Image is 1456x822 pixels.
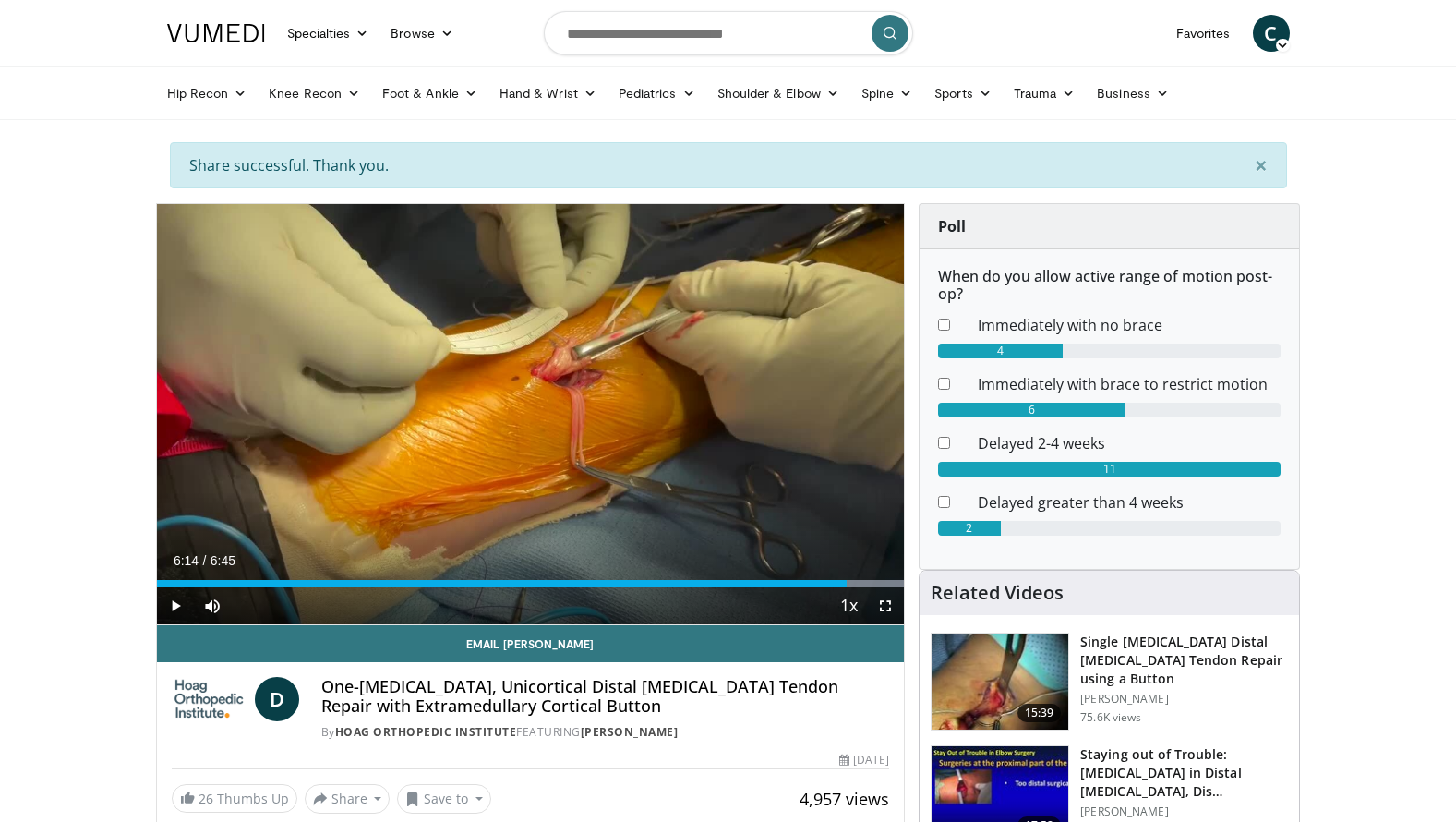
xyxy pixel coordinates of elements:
[1003,75,1087,112] a: Trauma
[830,587,867,624] button: Playback Rate
[608,75,706,112] a: Pediatrics
[1165,15,1242,52] a: Favorites
[255,677,299,721] a: D
[581,724,679,740] a: [PERSON_NAME]
[157,625,905,662] a: Email [PERSON_NAME]
[544,11,913,55] input: Search topics, interventions
[211,553,235,568] span: 6:45
[305,784,391,814] button: Share
[932,634,1068,730] img: king_0_3.png.150x105_q85_crop-smart_upscale.jpg
[938,462,1281,477] div: 11
[964,432,1294,454] dd: Delayed 2-4 weeks
[156,75,259,112] a: Hip Recon
[706,75,850,112] a: Shoulder & Elbow
[850,75,923,112] a: Spine
[488,75,608,112] a: Hand & Wrist
[931,633,1288,731] a: 15:39 Single [MEDICAL_DATA] Distal [MEDICAL_DATA] Tendon Repair using a Button [PERSON_NAME] 75.6...
[371,75,488,112] a: Foot & Ankle
[1236,143,1286,187] button: ×
[379,15,464,52] a: Browse
[800,788,889,810] span: 4,957 views
[174,553,199,568] span: 6:14
[964,491,1294,514] dd: Delayed greater than 4 weeks
[867,587,904,624] button: Fullscreen
[157,204,905,625] video-js: Video Player
[157,587,194,624] button: Play
[923,75,1003,112] a: Sports
[203,553,207,568] span: /
[1080,745,1288,801] h3: Staying out of Trouble: [MEDICAL_DATA] in Distal [MEDICAL_DATA], Dis…
[258,75,371,112] a: Knee Recon
[321,724,890,741] div: By FEATURING
[170,142,1287,188] div: Share successful. Thank you.
[172,677,247,721] img: Hoag Orthopedic Institute
[1080,804,1288,819] p: [PERSON_NAME]
[1086,75,1180,112] a: Business
[1080,633,1288,688] h3: Single [MEDICAL_DATA] Distal [MEDICAL_DATA] Tendon Repair using a Button
[194,587,231,624] button: Mute
[938,521,1001,536] div: 2
[938,403,1125,417] div: 6
[167,24,265,42] img: VuMedi Logo
[931,582,1064,604] h4: Related Videos
[1080,692,1288,707] p: [PERSON_NAME]
[157,580,905,587] div: Progress Bar
[938,268,1281,303] h6: When do you allow active range of motion post-op?
[938,216,966,236] strong: Poll
[964,314,1294,336] dd: Immediately with no brace
[1253,15,1290,52] a: C
[1080,710,1141,725] p: 75.6K views
[964,373,1294,395] dd: Immediately with brace to restrict motion
[335,724,517,740] a: Hoag Orthopedic Institute
[321,677,890,717] h4: One-[MEDICAL_DATA], Unicortical Distal [MEDICAL_DATA] Tendon Repair with Extramedullary Cortical ...
[172,784,297,813] a: 26 Thumbs Up
[839,752,889,768] div: [DATE]
[199,790,213,807] span: 26
[1017,704,1062,722] span: 15:39
[276,15,380,52] a: Specialties
[938,344,1063,358] div: 4
[397,784,491,814] button: Save to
